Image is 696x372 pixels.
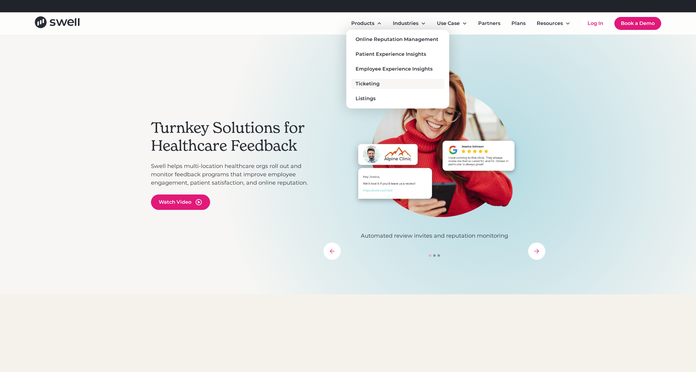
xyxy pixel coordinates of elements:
div: carousel [324,69,545,260]
div: Resources [532,17,575,30]
a: open lightbox [151,194,210,210]
a: Patient Experience Insights [351,49,444,59]
a: home [35,16,79,30]
div: Products [351,20,374,27]
div: previous slide [324,243,341,260]
div: Show slide 1 of 3 [429,254,431,257]
div: Products [346,17,387,30]
div: Online Reputation Management [356,36,438,43]
div: Listings [356,95,376,102]
h2: Turnkey Solutions for Healthcare Feedback [151,119,317,154]
a: Employee Experience Insights [351,64,444,74]
div: Use Case [432,17,472,30]
div: next slide [528,243,545,260]
div: Ticketing [356,80,380,88]
div: Use Case [437,20,460,27]
p: Swell helps multi-location healthcare orgs roll out and monitor feedback programs that improve em... [151,162,317,187]
div: Show slide 3 of 3 [438,254,440,257]
iframe: Chat Widget [665,342,696,372]
div: Employee Experience Insights [356,65,433,73]
a: Log In [581,17,609,30]
div: Resources [537,20,563,27]
div: Show slide 2 of 3 [433,254,436,257]
nav: Products [346,30,449,108]
a: Plans [507,17,531,30]
a: Partners [473,17,505,30]
a: Listings [351,94,444,104]
a: Book a Demo [614,17,661,30]
div: Patient Experience Insights [356,51,426,58]
div: 1 of 3 [324,69,545,240]
a: Online Reputation Management [351,35,444,44]
div: Watch Video [159,198,191,206]
a: Ticketing [351,79,444,89]
div: Industries [393,20,418,27]
p: Automated review invites and reputation monitoring [324,232,545,240]
div: Industries [388,17,431,30]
